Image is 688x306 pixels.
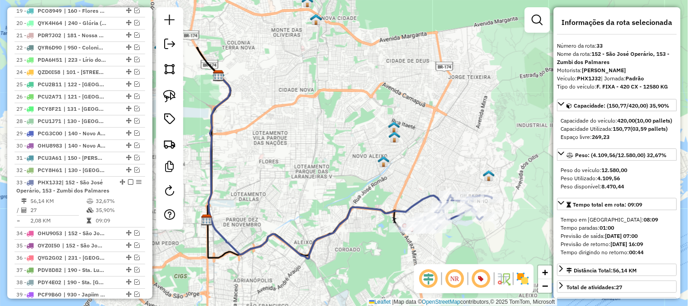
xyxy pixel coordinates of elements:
div: Peso Utilizado: [561,174,673,183]
span: PDV8D82 [38,267,62,273]
div: Peso: (4.109,56/12.580,00) 32,67% [557,163,677,194]
div: Tempo total em rota: 09:09 [557,212,677,260]
em: Visualizar rota [134,20,140,25]
a: Leaflet [369,299,391,305]
span: PCU2A71 [38,93,62,100]
span: PDA6H51 [38,56,62,63]
img: CDD Manaus [213,70,224,82]
em: Alterar sequência das rotas [126,8,132,13]
em: Visualizar rota [134,81,140,87]
span: 140 - Novo Aleixo (UDC Manaus) [64,142,106,150]
em: Visualizar rota [134,8,140,13]
span: 150 - Jorge Teixeira, 151 - Tancredo Neves [64,154,106,162]
td: 35,90% [95,206,141,215]
em: Visualizar rota [134,267,140,272]
div: Previsão de saída: [561,232,673,240]
em: Visualizar rota [134,106,140,111]
span: QZD0I58 [38,69,60,75]
img: 2178 - Warecloud Cidade Nova I [310,14,322,25]
em: Visualizar rota [134,155,140,160]
em: Alterar sequência das rotas [126,57,132,62]
a: Capacidade: (150,77/420,00) 35,90% [557,99,677,111]
a: Peso: (4.109,56/12.580,00) 32,67% [557,148,677,161]
div: Motorista: [557,66,677,74]
strong: 00:44 [629,249,644,256]
em: Alterar sequência das rotas [126,130,132,136]
strong: F. FIXA - 420 CX - 12580 KG [597,83,668,90]
em: Alterar sequência das rotas [126,94,132,99]
img: 2147 - Warecloud Tarumã [154,42,166,54]
span: 23 - [16,56,62,63]
em: Visualizar rota [134,32,140,38]
td: 2,08 KM [30,216,86,225]
span: 33 - [16,179,109,194]
span: 56,14 KM [613,267,637,274]
strong: PHX1J32 [577,75,601,82]
span: PCO8949 [38,7,62,14]
span: 36 - [16,254,62,261]
span: PCU2B11 [38,81,62,88]
span: 122 - Colônia Nova Terra [64,80,106,89]
span: PCG3C00 [38,130,62,137]
a: Tempo total em rota: 09:09 [557,198,677,210]
a: Zoom out [538,279,552,293]
a: Criar modelo [161,158,179,178]
img: Fluxo de ruas [497,271,511,286]
span: 24 - [16,69,60,75]
span: 25 - [16,81,62,88]
em: Visualizar rota [134,94,140,99]
em: Alterar sequência das rotas [126,32,132,38]
strong: [DATE] 16:09 [611,241,644,247]
img: Exibir/Ocultar setores [516,271,530,286]
div: Veículo: [557,74,677,83]
strong: 08:09 [644,216,659,223]
span: OHU8983 [38,142,62,149]
td: 27 [30,206,86,215]
a: Vincular Rótulos [161,110,179,130]
img: CDI Manaus INT [201,214,213,226]
span: PCF9B60 [38,291,61,298]
strong: 8.470,44 [602,183,625,190]
a: Nova sessão e pesquisa [161,11,179,31]
span: 223 - Lírio do Vale (UDC Manaus), 250 - Tarumã interior , 251 - Tarumã Centro [64,56,106,64]
strong: 4.109,56 [598,175,620,182]
span: PCU3A61 [38,154,62,161]
strong: 150,77 [613,125,631,132]
em: Alterar sequência das rotas [126,291,132,297]
em: Alterar sequência das rotas [126,267,132,272]
em: Alterar sequência das rotas [126,81,132,87]
em: Visualizar rota [134,57,140,62]
strong: [PERSON_NAME] [582,67,626,74]
em: Alterar sequência das rotas [126,279,132,285]
div: Map data © contributors,© 2025 TomTom, Microsoft [367,298,557,306]
span: QYG2G02 [38,254,62,261]
img: Selecionar atividades - laço [163,90,176,103]
em: Alterar sequência das rotas [126,69,132,74]
span: 240 - Glória (UDC Manaus), 241 - São Raimundo (UDC Manaus), 242 - Sto. Antonio (UDC Manaus) [64,19,106,27]
strong: (03,59 pallets) [631,125,668,132]
h4: Informações da rota selecionada [557,18,677,27]
span: QYK4H64 [38,20,62,26]
span: 20 - [16,20,62,26]
span: 21 - [16,32,61,39]
span: 22 - [16,44,62,51]
span: 34 - [16,230,62,237]
em: Alterar sequência das rotas [126,143,132,148]
strong: 33 [597,42,603,49]
span: 140 - Novo Aleixo (UDC Manaus), 141 - Cidade Nova II (UDC Manaus) [64,129,106,138]
span: | Jornada: [601,75,644,82]
span: − [542,280,548,291]
span: PCY8H61 [38,167,62,173]
span: OYZ0I50 [38,242,60,249]
em: Alterar sequência das rotas [126,155,132,160]
div: Previsão de retorno: [561,240,673,248]
img: 2226 - Warecloud Tancredo Neves II [388,121,400,133]
span: 131 - Cidade Nova [63,105,105,113]
span: 39 - [16,291,61,298]
span: Peso do veículo: [561,167,628,173]
strong: 269,23 [592,133,610,140]
span: Tempo total em rota: 09:09 [573,201,643,208]
em: Alterar sequência das rotas [126,242,132,248]
i: Total de Atividades [21,207,27,213]
em: Visualizar rota [134,242,140,248]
